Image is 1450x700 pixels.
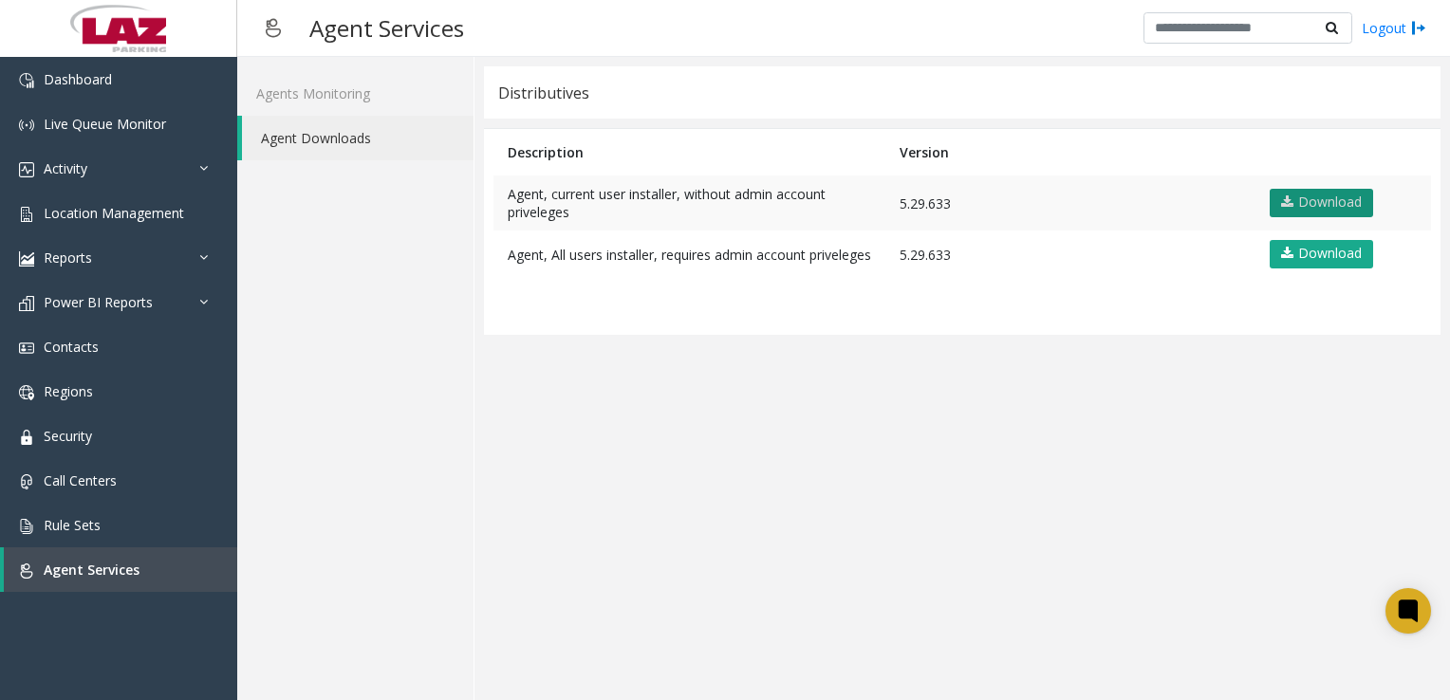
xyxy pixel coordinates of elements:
[44,338,99,356] span: Contacts
[493,129,885,175] th: Description
[44,427,92,445] span: Security
[1411,18,1426,38] img: logout
[19,430,34,445] img: 'icon'
[44,471,117,489] span: Call Centers
[19,207,34,222] img: 'icon'
[44,249,92,267] span: Reports
[44,70,112,88] span: Dashboard
[19,118,34,133] img: 'icon'
[493,175,885,230] td: Agent, current user installer, without admin account priveleges
[19,519,34,534] img: 'icon'
[885,129,1253,175] th: Version
[19,251,34,267] img: 'icon'
[19,162,34,177] img: 'icon'
[498,81,589,105] div: Distributives
[19,563,34,579] img: 'icon'
[19,474,34,489] img: 'icon'
[256,5,290,51] img: pageIcon
[1270,240,1373,268] a: Download
[44,293,153,311] span: Power BI Reports
[44,115,166,133] span: Live Queue Monitor
[44,516,101,534] span: Rule Sets
[19,341,34,356] img: 'icon'
[44,204,184,222] span: Location Management
[885,230,1253,278] td: 5.29.633
[493,230,885,278] td: Agent, All users installer, requires admin account priveleges
[19,385,34,400] img: 'icon'
[19,73,34,88] img: 'icon'
[1362,18,1426,38] a: Logout
[19,296,34,311] img: 'icon'
[300,5,474,51] h3: Agent Services
[885,175,1253,230] td: 5.29.633
[44,561,139,579] span: Agent Services
[4,547,237,592] a: Agent Services
[237,71,474,116] a: Agents Monitoring
[242,116,474,160] a: Agent Downloads
[44,159,87,177] span: Activity
[1270,189,1373,217] a: Download
[44,382,93,400] span: Regions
